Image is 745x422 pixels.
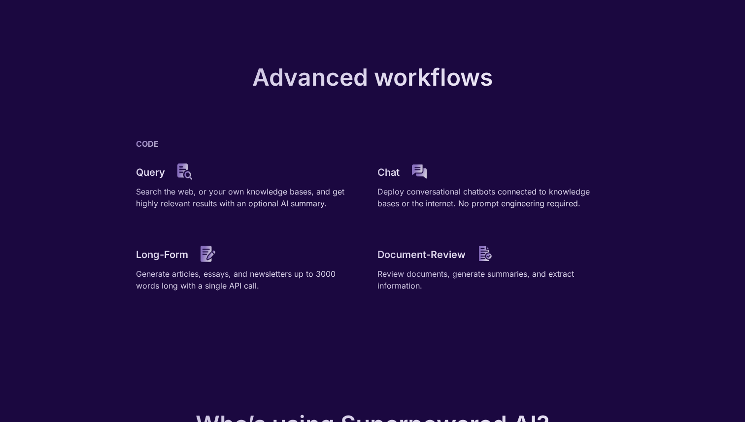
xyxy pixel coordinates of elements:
[377,249,466,260] p: Document-Review
[412,164,427,179] img: AUHsu4Nv+6WYAAAAAElFTkSuQmCC
[136,249,188,260] p: Long-Form
[136,268,353,292] p: Generate articles, essays, and newsletters up to 3000 words long with a single API call.
[377,186,607,209] p: Deploy conversational chatbots connected to knowledge bases or the internet. No prompt engineerin...
[478,246,493,261] img: 3yVMGCWodJQAAAABJRU5ErkJggg==
[136,186,365,209] p: Search the web, or your own knowledge bases, and get highly relevant results with an optional AI ...
[136,166,165,178] p: Query
[377,268,594,292] p: Review documents, generate summaries, and extract information.
[136,139,159,149] p: CODE
[377,166,400,178] p: Chat
[177,163,192,180] img: D8OFly11X8HbAAAAAElFTkSuQmCC
[252,63,493,92] p: Advanced workflows
[201,246,215,262] img: ZJlfcx0QfMOU6m845yo28T3MaGlwZWDdOFdAUfTRs6d8LoZH8tGa5TZBVziUKPjaYDA4+YEH71uEIccWSp769OX9HE1NamF8g...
